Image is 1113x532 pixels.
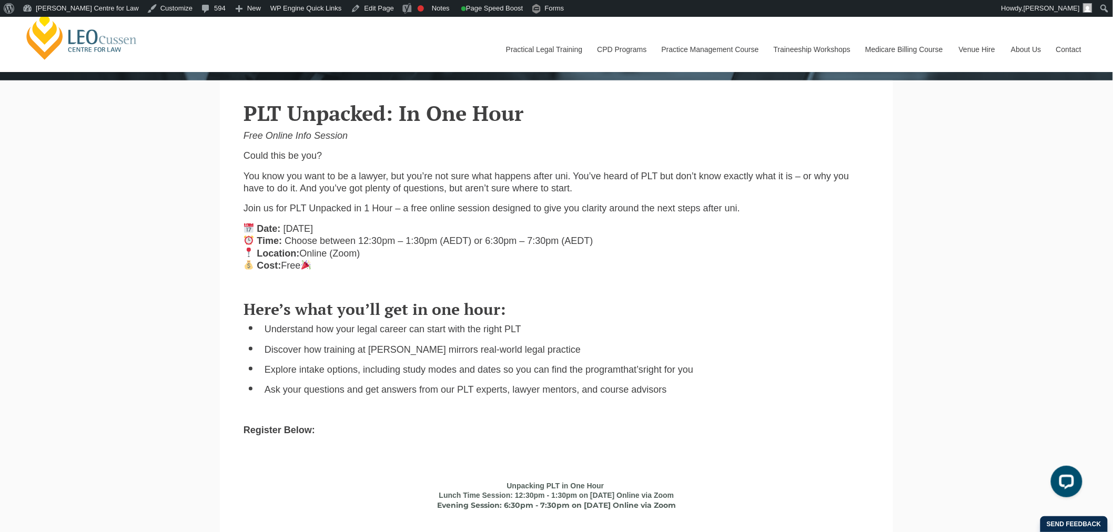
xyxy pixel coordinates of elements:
[257,260,281,271] strong: Cost:
[244,223,869,272] p: Online (Zoom) Free
[1024,4,1080,12] span: [PERSON_NAME]
[498,27,590,72] a: Practical Legal Training
[439,492,674,500] b: Lunch Time Session: 12:30pm - 1:30pm on [DATE] Online via Zoom
[857,27,951,72] a: Medicare Billing Course
[244,299,505,320] span: Here’s what you’ll get in one hour:
[244,99,523,127] strong: PLT Unpacked: In One Hour
[418,5,424,12] div: Focus keyphrase not set
[265,364,621,375] span: Explore intake options, including study modes and dates so you can find the program
[257,236,282,246] strong: Time:
[244,150,869,162] p: Could this be you?
[621,364,643,375] span: that’s
[265,384,869,396] li: Ask your questions and get answers from our PLT experts, lawyer mentors, and course advisors
[257,248,300,259] strong: Location:
[285,236,593,246] span: Choose between 12:30pm – 1:30pm (AEDT) or 6:30pm – 7:30pm (AEDT)
[301,260,311,270] img: 🎉
[24,12,140,61] a: [PERSON_NAME] Centre for Law
[284,223,313,234] span: [DATE]
[257,223,281,234] strong: Date:
[589,27,653,72] a: CPD Programs
[643,364,693,375] span: right for you
[244,202,869,214] p: Join us for PLT Unpacked in 1 Hour – a free online session designed to give you clarity around th...
[766,27,857,72] a: Traineeship Workshops
[244,223,254,233] img: 📅
[244,425,315,435] strong: Register Below:
[244,248,254,257] img: 📍
[437,501,676,510] span: Evening Session: 6:30pm - 7:30pm on [DATE] Online via Zoom
[244,260,254,270] img: 💰
[1003,27,1048,72] a: About Us
[265,323,869,335] li: Understand how your legal career can start with the right PLT
[244,236,254,245] img: ⏰
[507,482,604,490] b: Unpacking PLT in One Hour
[1048,27,1089,72] a: Contact
[244,130,348,141] i: Free Online Info Session
[1043,462,1087,506] iframe: LiveChat chat widget
[654,27,766,72] a: Practice Management Course
[951,27,1003,72] a: Venue Hire
[265,344,869,356] li: Discover how training at [PERSON_NAME] mirrors real-world legal practice
[244,170,869,195] p: You know you want to be a lawyer, but you’re not sure what happens after uni. You’ve heard of PLT...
